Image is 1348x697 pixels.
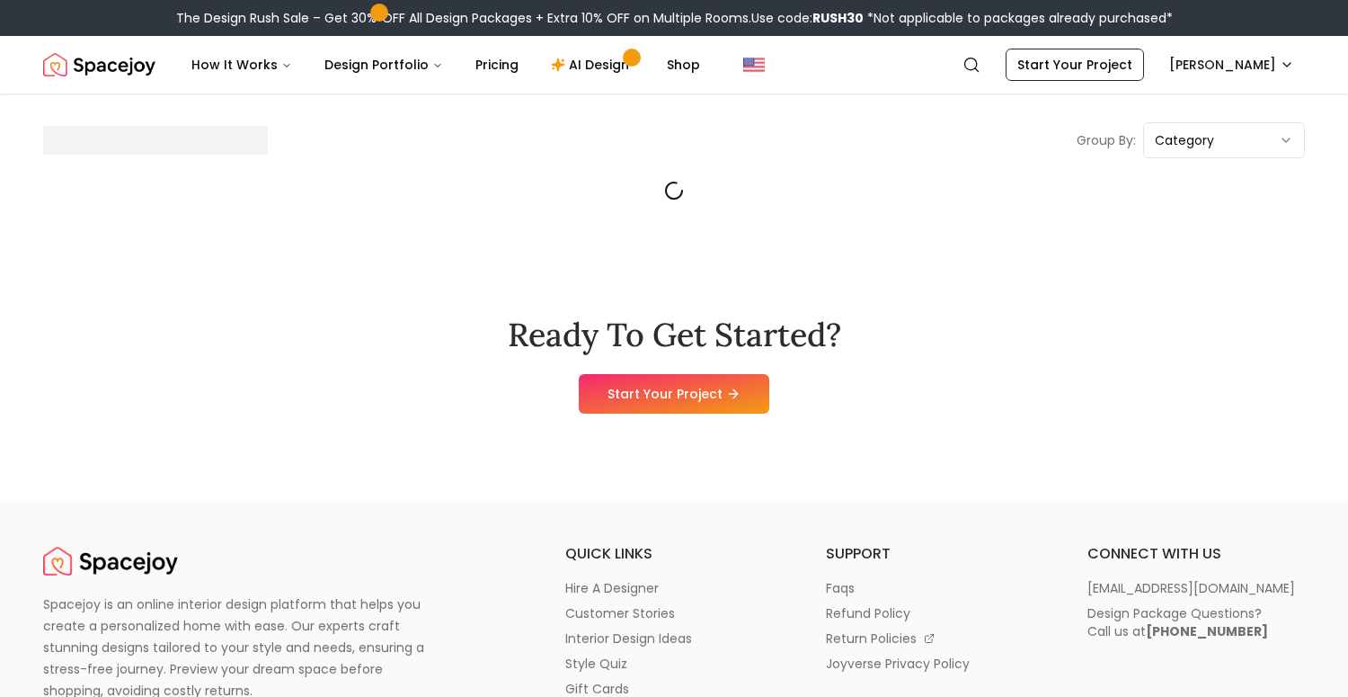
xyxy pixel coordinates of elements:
h2: Ready To Get Started? [508,317,841,353]
img: United States [743,54,765,76]
a: Spacejoy [43,543,178,579]
div: Design Package Questions? Call us at [1087,604,1268,640]
span: Use code: [751,9,864,27]
a: hire a designer [565,579,783,597]
button: [PERSON_NAME] [1158,49,1305,81]
p: customer stories [565,604,675,622]
button: Design Portfolio [310,47,457,83]
a: Pricing [461,47,533,83]
p: joyverse privacy policy [826,655,970,673]
a: Shop [652,47,714,83]
a: joyverse privacy policy [826,655,1043,673]
h6: support [826,543,1043,565]
a: faqs [826,579,1043,597]
a: customer stories [565,604,783,622]
div: The Design Rush Sale – Get 30% OFF All Design Packages + Extra 10% OFF on Multiple Rooms. [176,9,1173,27]
a: Spacejoy [43,47,155,83]
a: Design Package Questions?Call us at[PHONE_NUMBER] [1087,604,1305,640]
span: *Not applicable to packages already purchased* [864,9,1173,27]
p: interior design ideas [565,630,692,648]
a: return policies [826,630,1043,648]
a: AI Design [537,47,649,83]
a: style quiz [565,655,783,673]
p: [EMAIL_ADDRESS][DOMAIN_NAME] [1087,579,1295,597]
a: Start Your Project [579,374,769,414]
h6: connect with us [1087,543,1305,565]
img: Spacejoy Logo [43,47,155,83]
p: faqs [826,579,855,597]
a: [EMAIL_ADDRESS][DOMAIN_NAME] [1087,579,1305,597]
a: refund policy [826,604,1043,622]
nav: Global [43,36,1305,94]
b: RUSH30 [812,9,864,27]
h6: quick links [565,543,783,565]
p: refund policy [826,604,910,622]
b: [PHONE_NUMBER] [1146,622,1268,640]
a: Start Your Project [1006,49,1144,81]
a: interior design ideas [565,630,783,648]
nav: Main [177,47,714,83]
p: hire a designer [565,579,659,597]
button: How It Works [177,47,306,83]
p: Group By: [1077,131,1136,149]
img: Spacejoy Logo [43,543,178,579]
p: return policies [826,630,917,648]
p: style quiz [565,655,627,673]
